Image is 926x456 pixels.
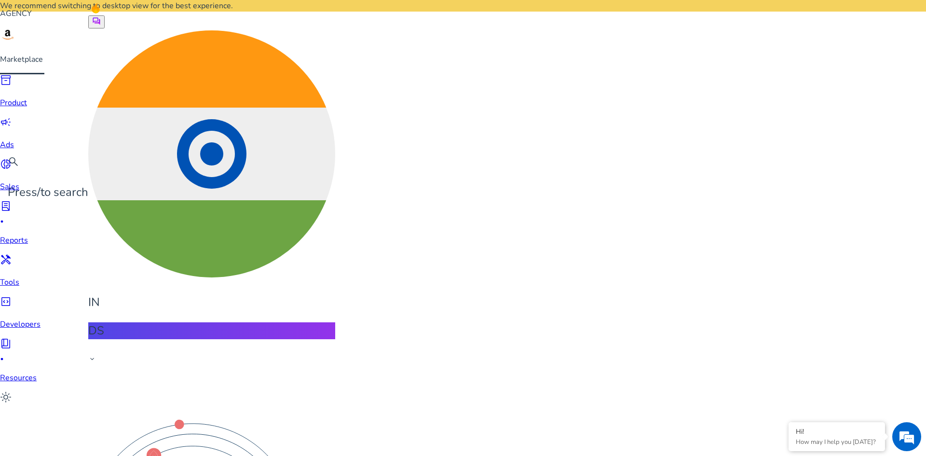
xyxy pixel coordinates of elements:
[88,294,335,311] p: IN
[88,355,96,363] span: keyboard_arrow_down
[8,184,88,201] p: Press to search
[796,438,878,446] p: How may I help you today?
[88,322,335,339] p: DS
[796,427,878,436] div: Hi!
[88,30,335,277] img: in.svg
